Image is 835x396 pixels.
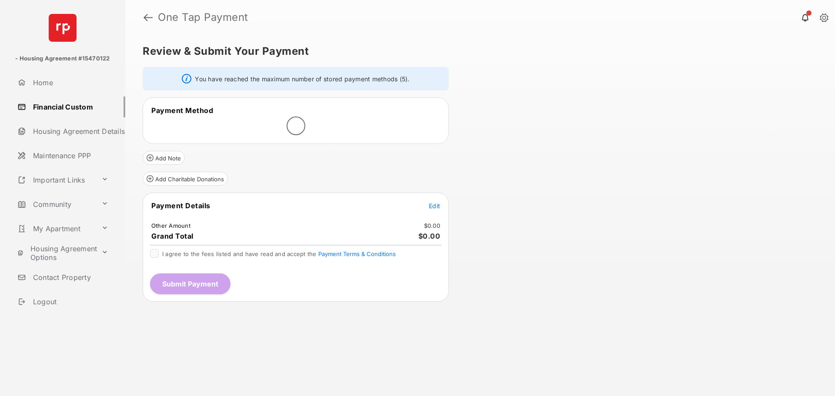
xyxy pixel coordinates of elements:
span: $0.00 [418,232,441,240]
a: Contact Property [14,267,125,288]
div: You have reached the maximum number of stored payment methods (5). [143,67,449,90]
button: I agree to the fees listed and have read and accept the [318,250,396,257]
span: I agree to the fees listed and have read and accept the [162,250,396,257]
h5: Review & Submit Your Payment [143,46,811,57]
td: $0.00 [424,222,441,230]
a: Important Links [14,170,98,190]
span: Payment Method [151,106,213,115]
span: Grand Total [151,232,194,240]
a: Financial Custom [14,97,125,117]
a: Logout [14,291,125,312]
a: Maintenance PPP [14,145,125,166]
a: Home [14,72,125,93]
a: My Apartment [14,218,98,239]
button: Add Note [143,151,185,165]
a: Housing Agreement Options [14,243,98,263]
strong: One Tap Payment [158,12,248,23]
button: Add Charitable Donations [143,172,228,186]
span: Payment Details [151,201,210,210]
span: Edit [429,202,440,210]
button: Edit [429,201,440,210]
button: Submit Payment [150,273,230,294]
a: Housing Agreement Details [14,121,125,142]
p: - Housing Agreement #15470122 [15,54,110,63]
img: svg+xml;base64,PHN2ZyB4bWxucz0iaHR0cDovL3d3dy53My5vcmcvMjAwMC9zdmciIHdpZHRoPSI2NCIgaGVpZ2h0PSI2NC... [49,14,77,42]
a: Community [14,194,98,215]
td: Other Amount [151,222,191,230]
